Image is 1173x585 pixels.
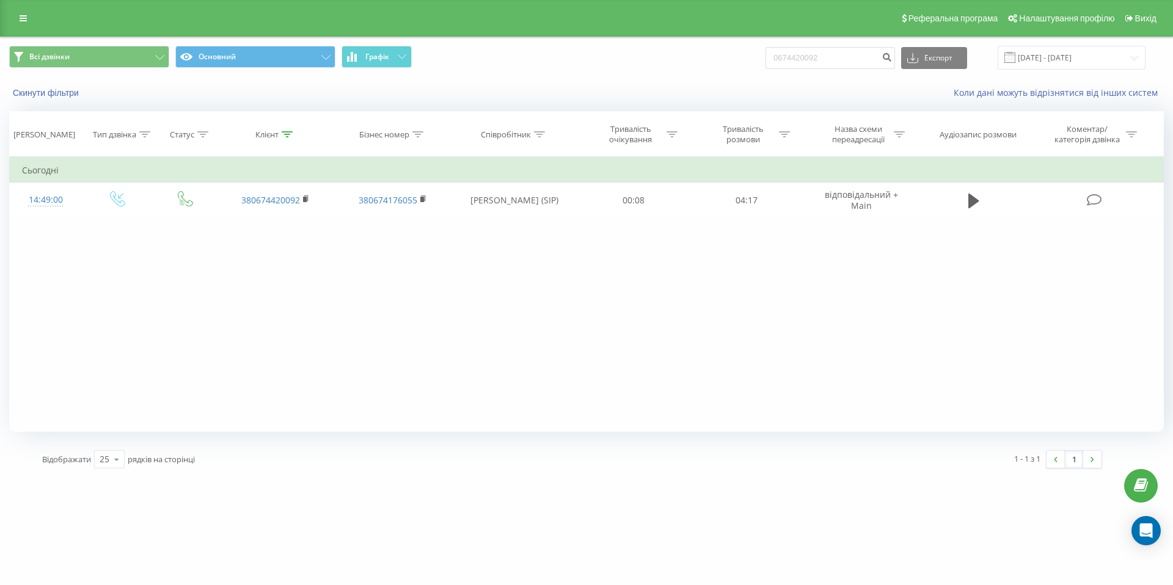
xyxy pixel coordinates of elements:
[1051,124,1123,145] div: Коментар/категорія дзвінка
[9,87,85,98] button: Скинути фільтри
[29,52,70,62] span: Всі дзвінки
[908,13,998,23] span: Реферальна програма
[93,129,136,140] div: Тип дзвінка
[577,183,690,218] td: 00:08
[170,129,194,140] div: Статус
[940,129,1017,140] div: Аудіозапис розмови
[451,183,577,218] td: [PERSON_NAME] (SIP)
[901,47,967,69] button: Експорт
[690,183,802,218] td: 04:17
[22,188,70,212] div: 14:49:00
[803,183,920,218] td: відповідальний + Main
[1019,13,1114,23] span: Налаштування профілю
[9,46,169,68] button: Всі дзвінки
[766,47,895,69] input: Пошук за номером
[10,158,1164,183] td: Сьогодні
[128,454,195,465] span: рядків на сторінці
[13,129,75,140] div: [PERSON_NAME]
[255,129,279,140] div: Клієнт
[1131,516,1161,545] div: Open Intercom Messenger
[359,194,417,206] a: 380674176055
[825,124,891,145] div: Назва схеми переадресації
[100,453,109,465] div: 25
[1135,13,1157,23] span: Вихід
[175,46,335,68] button: Основний
[365,53,389,61] span: Графік
[42,454,91,465] span: Відображати
[241,194,300,206] a: 380674420092
[598,124,663,145] div: Тривалість очікування
[954,87,1164,98] a: Коли дані можуть відрізнятися вiд інших систем
[359,129,409,140] div: Бізнес номер
[481,129,531,140] div: Співробітник
[711,124,776,145] div: Тривалість розмови
[1014,452,1040,465] div: 1 - 1 з 1
[1065,451,1083,468] a: 1
[342,46,412,68] button: Графік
